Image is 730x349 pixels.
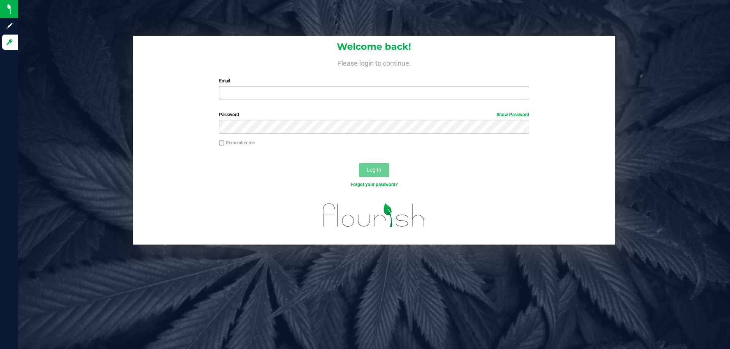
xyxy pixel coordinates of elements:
[314,196,434,235] img: flourish_logo.svg
[367,167,381,173] span: Log In
[219,139,255,146] label: Remember me
[133,58,615,67] h4: Please login to continue.
[219,77,529,84] label: Email
[6,38,13,46] inline-svg: Log in
[359,163,389,177] button: Log In
[351,182,398,187] a: Forgot your password?
[133,42,615,52] h1: Welcome back!
[219,141,224,146] input: Remember me
[497,112,529,117] a: Show Password
[6,22,13,30] inline-svg: Sign up
[219,112,239,117] span: Password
